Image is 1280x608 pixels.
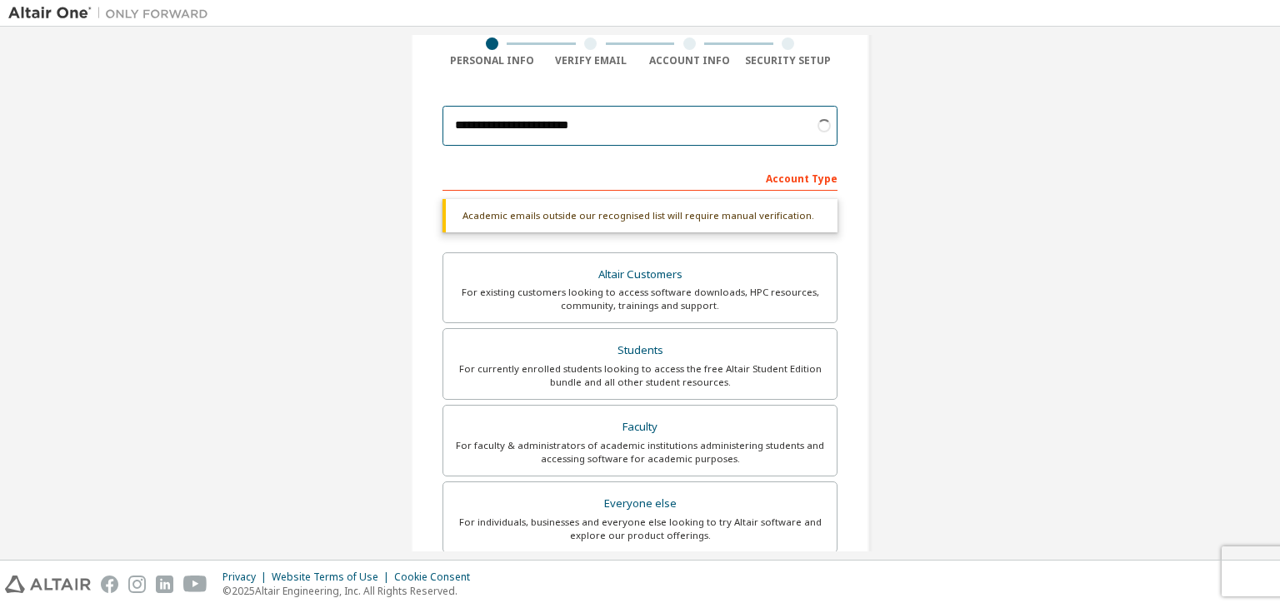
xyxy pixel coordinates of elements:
[442,164,837,191] div: Account Type
[156,576,173,593] img: linkedin.svg
[128,576,146,593] img: instagram.svg
[394,571,480,584] div: Cookie Consent
[101,576,118,593] img: facebook.svg
[5,576,91,593] img: altair_logo.svg
[453,492,827,516] div: Everyone else
[183,576,207,593] img: youtube.svg
[453,263,827,287] div: Altair Customers
[542,54,641,67] div: Verify Email
[272,571,394,584] div: Website Terms of Use
[442,54,542,67] div: Personal Info
[453,416,827,439] div: Faculty
[453,362,827,389] div: For currently enrolled students looking to access the free Altair Student Edition bundle and all ...
[222,584,480,598] p: © 2025 Altair Engineering, Inc. All Rights Reserved.
[453,286,827,312] div: For existing customers looking to access software downloads, HPC resources, community, trainings ...
[453,439,827,466] div: For faculty & administrators of academic institutions administering students and accessing softwa...
[453,516,827,542] div: For individuals, businesses and everyone else looking to try Altair software and explore our prod...
[739,54,838,67] div: Security Setup
[640,54,739,67] div: Account Info
[442,199,837,232] div: Academic emails outside our recognised list will require manual verification.
[453,339,827,362] div: Students
[222,571,272,584] div: Privacy
[8,5,217,22] img: Altair One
